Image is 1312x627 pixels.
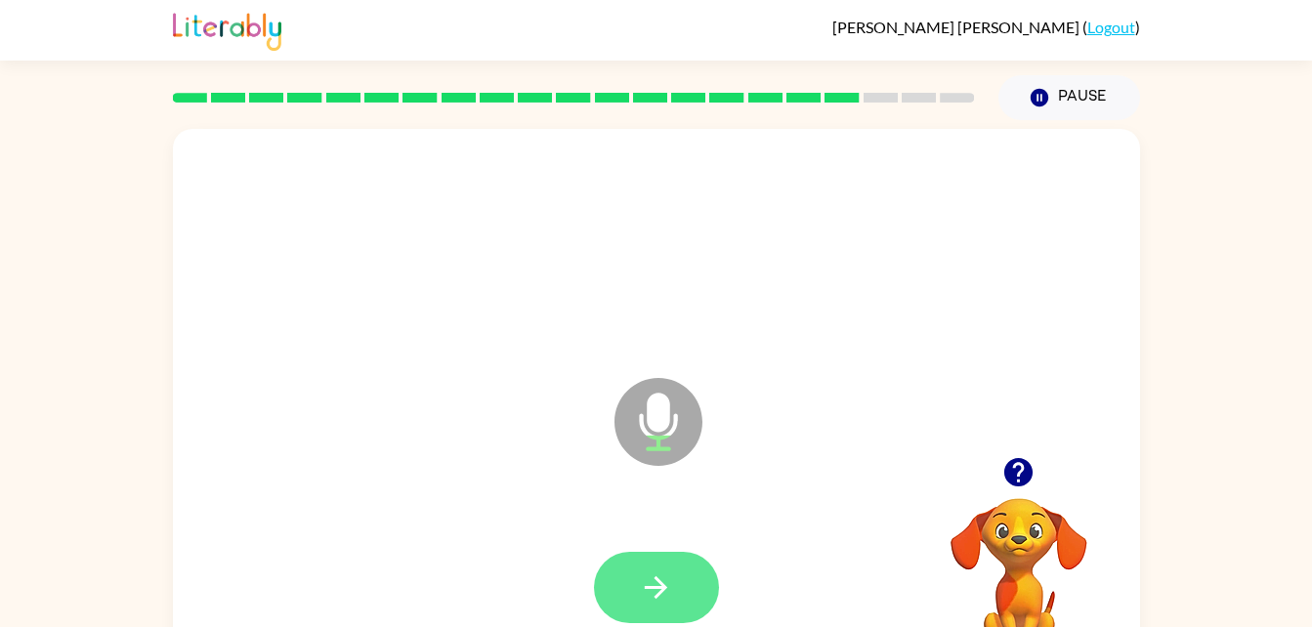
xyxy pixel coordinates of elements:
[173,8,281,51] img: Literably
[1087,18,1135,36] a: Logout
[998,75,1140,120] button: Pause
[832,18,1140,36] div: ( )
[832,18,1082,36] span: [PERSON_NAME] [PERSON_NAME]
